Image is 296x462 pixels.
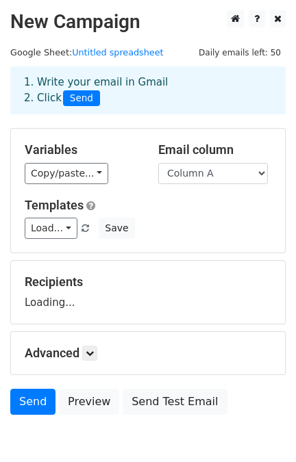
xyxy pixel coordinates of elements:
[10,47,164,57] small: Google Sheet:
[194,45,286,60] span: Daily emails left: 50
[25,274,271,310] div: Loading...
[25,218,77,239] a: Load...
[227,396,296,462] iframe: Chat Widget
[14,75,282,106] div: 1. Write your email in Gmail 2. Click
[194,47,286,57] a: Daily emails left: 50
[72,47,163,57] a: Untitled spreadsheet
[25,142,138,157] h5: Variables
[158,142,271,157] h5: Email column
[10,389,56,415] a: Send
[25,163,108,184] a: Copy/paste...
[25,274,271,290] h5: Recipients
[25,346,271,361] h5: Advanced
[63,90,100,107] span: Send
[25,198,84,212] a: Templates
[10,10,286,34] h2: New Campaign
[123,389,227,415] a: Send Test Email
[99,218,134,239] button: Save
[59,389,119,415] a: Preview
